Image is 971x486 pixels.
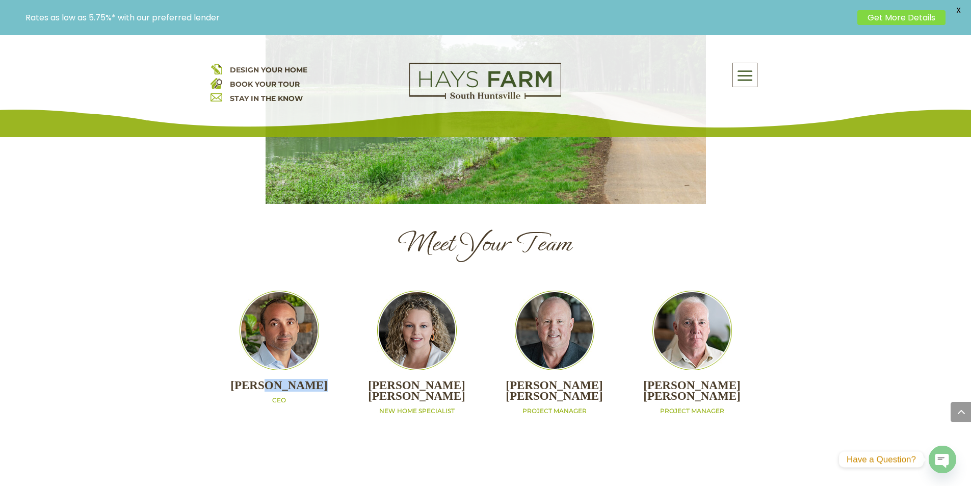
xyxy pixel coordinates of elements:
a: BOOK YOUR TOUR [230,80,300,89]
img: Logo [409,63,561,99]
h2: [PERSON_NAME] [PERSON_NAME] [348,380,486,406]
img: Team_Matt [240,291,319,370]
p: Rates as low as 5.75%* with our preferred lender [25,13,852,22]
img: Team_Billy [652,291,732,370]
p: NEW HOME SPECIALIST [348,407,486,416]
a: Get More Details [857,10,946,25]
a: hays farm homes huntsville development [409,92,561,101]
a: STAY IN THE KNOW [230,94,303,103]
h1: Meet Your Team [266,228,706,263]
p: PROJECT MANAGER [486,407,623,416]
h2: [PERSON_NAME] [PERSON_NAME] [623,380,761,406]
img: design your home [211,63,222,74]
a: DESIGN YOUR HOME [230,65,307,74]
img: book your home tour [211,77,222,89]
span: X [951,3,966,18]
h2: [PERSON_NAME] [PERSON_NAME] [486,380,623,406]
p: CEO [211,396,348,405]
img: Team_Tom [515,291,594,370]
img: Team_Laura [377,291,457,370]
p: PROJECT MANAGER [623,407,761,416]
h2: [PERSON_NAME] [211,380,348,396]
